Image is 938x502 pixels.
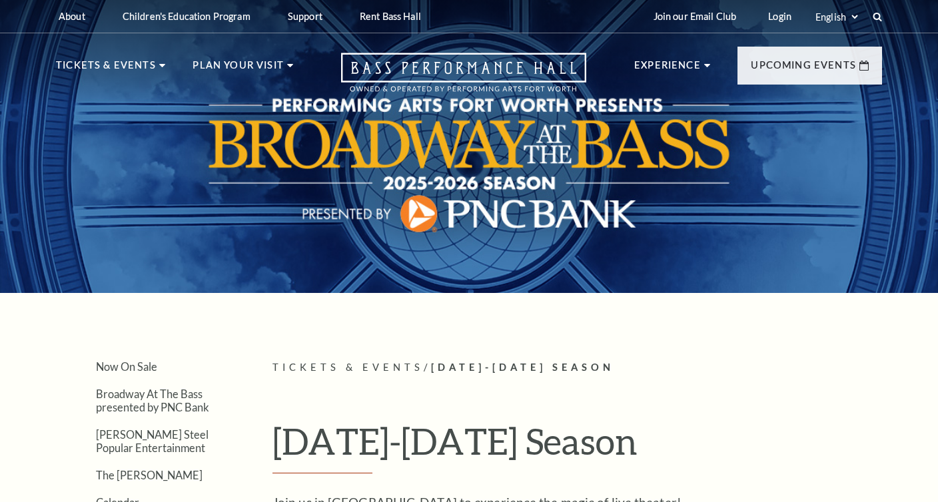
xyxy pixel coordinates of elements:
[751,57,856,81] p: Upcoming Events
[288,11,322,22] p: Support
[96,360,157,373] a: Now On Sale
[59,11,85,22] p: About
[272,360,882,376] p: /
[56,57,156,81] p: Tickets & Events
[813,11,860,23] select: Select:
[193,57,284,81] p: Plan Your Visit
[431,362,614,373] span: [DATE]-[DATE] Season
[272,362,424,373] span: Tickets & Events
[96,387,209,413] a: Broadway At The Bass presented by PNC Bank
[96,428,209,453] a: [PERSON_NAME] Steel Popular Entertainment
[123,11,250,22] p: Children's Education Program
[360,11,421,22] p: Rent Bass Hall
[272,419,882,474] h1: [DATE]-[DATE] Season
[634,57,701,81] p: Experience
[96,469,203,481] a: The [PERSON_NAME]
